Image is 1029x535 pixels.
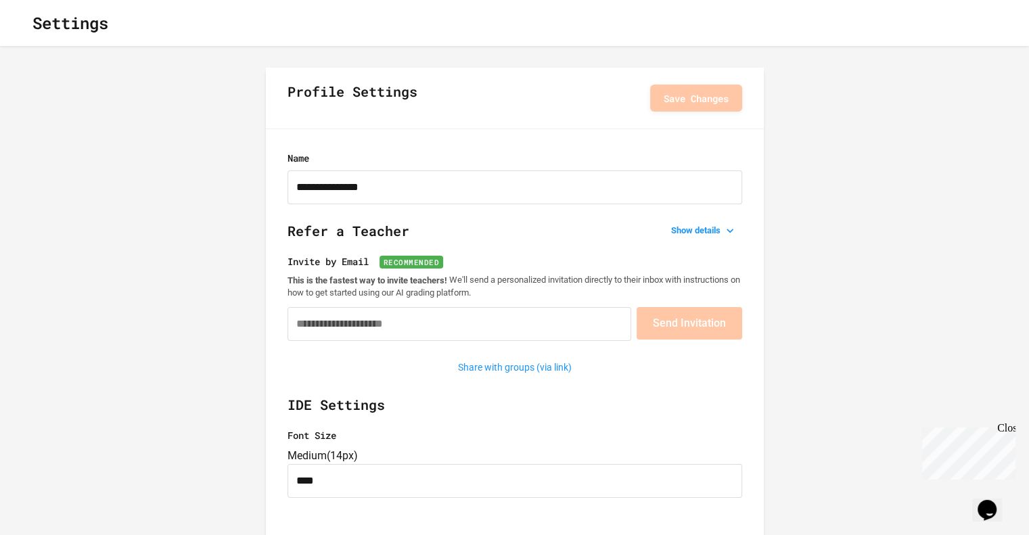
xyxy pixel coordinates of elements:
button: Send Invitation [637,307,742,340]
div: Medium ( 14px ) [288,448,742,464]
button: Save Changes [650,85,742,112]
button: Show details [666,221,742,240]
iframe: chat widget [972,481,1015,521]
strong: This is the fastest way to invite teachers! [288,275,447,285]
h2: Profile Settings [288,81,417,115]
span: Recommended [380,256,444,269]
h2: IDE Settings [288,394,742,428]
p: We'll send a personalized invitation directly to their inbox with instructions on how to get star... [288,274,742,299]
label: Invite by Email [288,254,742,269]
iframe: chat widget [917,422,1015,480]
label: Font Size [288,428,742,442]
button: Share with groups (via link) [451,357,578,378]
h2: Refer a Teacher [288,220,742,254]
label: Name [288,151,742,165]
div: Chat with us now!Close [5,5,93,86]
h1: Settings [32,11,108,35]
